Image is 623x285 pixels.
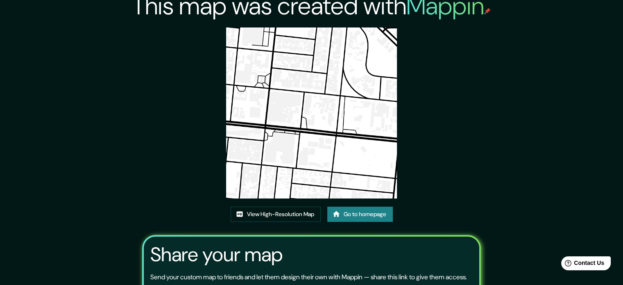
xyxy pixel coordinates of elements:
[150,272,467,282] p: Send your custom map to friends and let them design their own with Mappin — share this link to gi...
[226,27,397,198] img: created-map
[150,243,283,266] h3: Share your map
[327,207,393,222] a: Go to homepage
[550,253,614,276] iframe: Help widget launcher
[231,207,321,222] a: View High-Resolution Map
[484,8,491,14] img: mappin-pin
